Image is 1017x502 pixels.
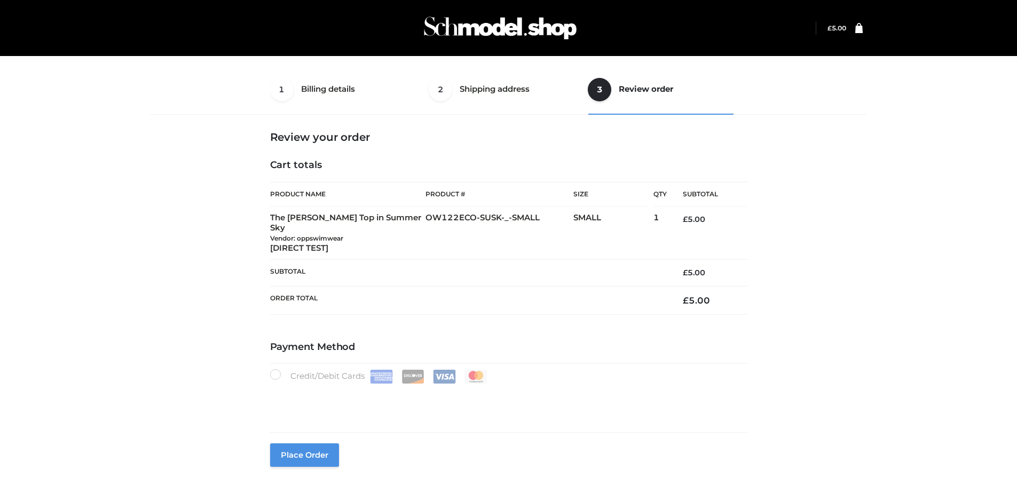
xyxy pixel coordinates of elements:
h3: Review your order [270,131,747,144]
td: SMALL [573,206,653,260]
img: Visa [433,370,456,384]
th: Subtotal [667,182,747,206]
td: OW122ECO-SUSK-_-SMALL [425,206,573,260]
label: Credit/Debit Cards [270,369,488,384]
th: Product Name [270,182,426,206]
span: £ [683,295,689,306]
bdi: 5.00 [683,214,705,224]
th: Order Total [270,286,667,314]
h4: Cart totals [270,160,747,171]
span: £ [683,214,688,224]
th: Size [573,182,648,206]
img: Mastercard [464,370,487,384]
span: £ [683,268,688,277]
bdi: 5.00 [683,295,710,306]
th: Qty [653,182,667,206]
a: £5.00 [827,24,846,32]
button: Place order [270,443,339,467]
th: Product # [425,182,573,206]
bdi: 5.00 [827,24,846,32]
td: 1 [653,206,667,260]
img: Schmodel Admin 964 [420,7,580,49]
small: Vendor: oppswimwear [270,234,343,242]
span: £ [827,24,832,32]
img: Discover [401,370,424,384]
th: Subtotal [270,260,667,286]
h4: Payment Method [270,341,747,353]
bdi: 5.00 [683,268,705,277]
img: Amex [370,370,393,384]
iframe: Secure payment input frame [268,381,745,420]
td: The [PERSON_NAME] Top in Summer Sky [DIRECT TEST] [270,206,426,260]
